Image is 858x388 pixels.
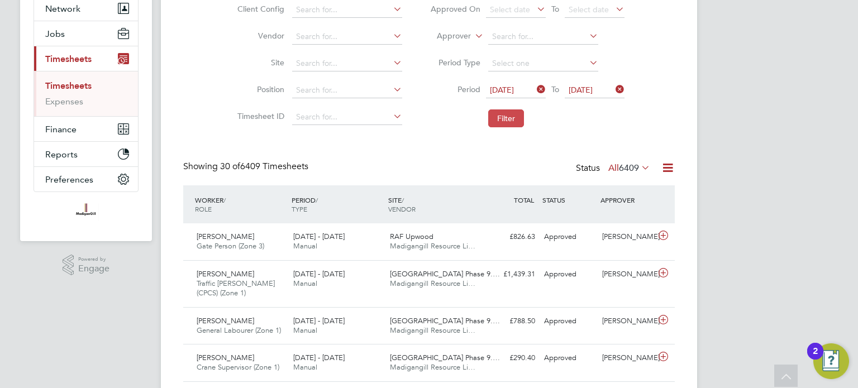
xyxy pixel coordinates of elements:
a: Expenses [45,96,83,107]
div: SITE [385,190,482,219]
span: / [316,195,318,204]
span: Network [45,3,80,14]
span: [DATE] - [DATE] [293,232,345,241]
label: All [608,162,650,174]
span: Select date [569,4,609,15]
span: 6409 [619,162,639,174]
button: Reports [34,142,138,166]
span: Preferences [45,174,93,185]
input: Search for... [488,29,598,45]
span: Select date [490,4,530,15]
button: Preferences [34,167,138,191]
span: Madigangill Resource Li… [390,279,475,288]
div: Approved [540,228,598,246]
input: Search for... [292,109,402,125]
span: VENDOR [388,204,416,213]
span: [PERSON_NAME] [197,269,254,279]
span: Madigangill Resource Li… [390,325,475,335]
span: / [223,195,226,204]
div: Timesheets [34,71,138,116]
span: [DATE] - [DATE] [293,269,345,279]
span: Powered by [78,255,109,264]
span: TOTAL [514,195,534,204]
input: Search for... [292,83,402,98]
span: To [548,2,563,16]
div: [PERSON_NAME] [598,312,656,330]
input: Search for... [292,2,402,18]
span: Crane Supervisor (Zone 1) [197,362,279,372]
input: Search for... [292,29,402,45]
span: To [548,82,563,97]
a: Timesheets [45,80,92,91]
button: Open Resource Center, 2 new notifications [813,343,849,379]
div: STATUS [540,190,598,210]
img: madigangill-logo-retina.png [73,203,98,221]
span: ROLE [195,204,212,213]
label: Vendor [234,31,284,41]
div: Approved [540,265,598,284]
input: Search for... [292,56,402,71]
span: General Labourer (Zone 1) [197,325,281,335]
span: / [402,195,404,204]
div: APPROVER [598,190,656,210]
label: Approver [421,31,471,42]
div: Status [576,161,652,176]
span: Manual [293,325,317,335]
span: Engage [78,264,109,274]
div: 2 [813,351,818,366]
span: Finance [45,124,77,135]
span: [PERSON_NAME] [197,353,254,362]
div: WORKER [192,190,289,219]
label: Period [430,84,480,94]
div: £290.40 [482,349,540,367]
div: PERIOD [289,190,385,219]
span: [GEOGRAPHIC_DATA] Phase 9.… [390,269,500,279]
input: Select one [488,56,598,71]
label: Period Type [430,58,480,68]
span: [PERSON_NAME] [197,316,254,325]
div: Approved [540,312,598,330]
span: 30 of [220,161,240,172]
span: Gate Person (Zone 3) [197,241,264,251]
button: Finance [34,117,138,141]
label: Timesheet ID [234,111,284,121]
span: [GEOGRAPHIC_DATA] Phase 9.… [390,353,500,362]
span: [DATE] - [DATE] [293,316,345,325]
div: £826.63 [482,228,540,246]
span: [DATE] [569,85,593,95]
label: Approved On [430,4,480,14]
span: [DATE] - [DATE] [293,353,345,362]
button: Filter [488,109,524,127]
button: Timesheets [34,46,138,71]
span: Timesheets [45,54,92,64]
span: Manual [293,362,317,372]
span: Madigangill Resource Li… [390,362,475,372]
span: Jobs [45,28,65,39]
span: [PERSON_NAME] [197,232,254,241]
span: 6409 Timesheets [220,161,308,172]
div: Showing [183,161,311,173]
span: Reports [45,149,78,160]
span: Madigangill Resource Li… [390,241,475,251]
div: £1,439.31 [482,265,540,284]
a: Powered byEngage [63,255,110,276]
span: Manual [293,279,317,288]
label: Site [234,58,284,68]
span: Traffic [PERSON_NAME] (CPCS) (Zone 1) [197,279,275,298]
span: [DATE] [490,85,514,95]
div: [PERSON_NAME] [598,228,656,246]
div: £788.50 [482,312,540,330]
a: Go to home page [34,203,139,221]
span: RAF Upwood [390,232,433,241]
div: [PERSON_NAME] [598,349,656,367]
label: Client Config [234,4,284,14]
div: Approved [540,349,598,367]
span: [GEOGRAPHIC_DATA] Phase 9.… [390,316,500,325]
button: Jobs [34,21,138,46]
span: TYPE [292,204,307,213]
div: [PERSON_NAME] [598,265,656,284]
span: Manual [293,241,317,251]
label: Position [234,84,284,94]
